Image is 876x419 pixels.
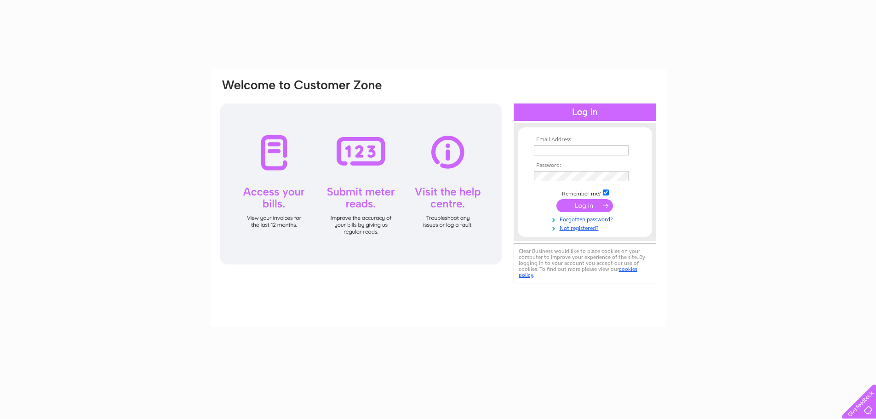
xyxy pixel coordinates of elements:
td: Remember me? [532,188,638,197]
a: Forgotten password? [534,214,638,223]
div: Clear Business would like to place cookies on your computer to improve your experience of the sit... [514,243,656,283]
input: Submit [556,199,613,212]
a: Not registered? [534,223,638,232]
th: Email Address: [532,137,638,143]
th: Password: [532,162,638,169]
a: cookies policy [519,266,637,278]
